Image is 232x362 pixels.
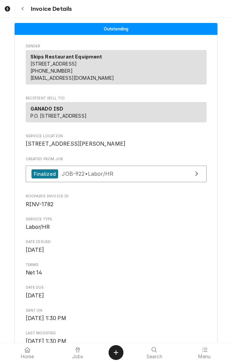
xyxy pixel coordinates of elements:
[26,337,207,345] span: Last Modified
[30,113,87,119] span: P.O. [STREET_ADDRESS]
[198,354,211,359] span: Menu
[146,354,162,359] span: Search
[26,201,53,208] span: RINV-1782
[26,308,207,322] div: Sent On
[26,269,207,277] span: Terms
[1,3,14,15] a: Go to Invoices
[109,345,123,360] button: Create Object
[30,75,114,81] a: [EMAIL_ADDRESS][DOMAIN_NAME]
[26,166,207,182] a: View Job
[26,223,207,231] span: Service Type
[26,217,207,231] div: Service Type
[26,331,207,336] span: Last Modified
[26,156,207,186] div: Created From Job
[26,239,207,254] div: Date Issued
[26,50,207,87] div: Sender
[15,23,217,35] div: Status
[72,354,84,359] span: Jobs
[26,269,42,276] span: Net 14
[26,102,207,122] div: Recipient (Bill To)
[30,68,73,74] a: [PHONE_NUMBER]
[30,61,77,67] span: [STREET_ADDRESS]
[26,96,207,101] span: Recipient (Bill To)
[26,292,207,300] span: Date Due
[26,285,207,299] div: Date Due
[26,314,207,322] span: Sent On
[26,239,207,245] span: Date Issued
[26,262,207,268] span: Terms
[29,4,72,14] span: Invoice Details
[26,308,207,313] span: Sent On
[31,169,58,178] div: Finalized
[26,292,44,299] span: [DATE]
[26,285,207,290] span: Date Due
[180,344,230,361] a: Menu
[26,134,207,148] div: Service Location
[26,194,207,199] span: Roopairs Invoice ID
[53,344,103,361] a: Jobs
[30,54,102,59] strong: Skips Restaurant Equipment
[26,50,207,85] div: Sender
[26,247,44,253] span: [DATE]
[62,170,113,177] span: JOB-922 • Labor/HR
[26,200,207,209] span: Roopairs Invoice ID
[26,140,207,148] span: Service Location
[26,224,50,230] span: Labor/HR
[26,44,207,88] div: Invoice Sender
[21,354,34,359] span: Home
[26,315,66,321] span: [DATE] 1:30 PM
[17,3,29,15] button: Navigate back
[30,106,64,112] strong: GANADO ISD
[104,27,129,31] span: Outstanding
[26,102,207,125] div: Recipient (Bill To)
[26,246,207,254] span: Date Issued
[130,344,179,361] a: Search
[26,156,207,162] span: Created From Job
[3,344,52,361] a: Home
[26,262,207,277] div: Terms
[26,96,207,125] div: Invoice Recipient
[26,134,207,139] span: Service Location
[26,141,126,147] span: [STREET_ADDRESS][PERSON_NAME]
[26,331,207,345] div: Last Modified
[26,338,66,344] span: [DATE] 1:30 PM
[26,217,207,222] span: Service Type
[26,44,207,49] span: Sender
[26,194,207,208] div: Roopairs Invoice ID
